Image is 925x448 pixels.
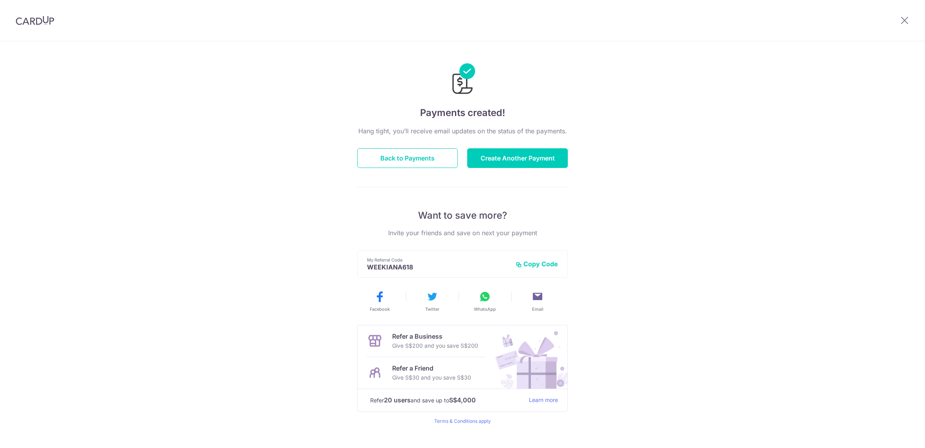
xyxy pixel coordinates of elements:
[367,257,509,263] p: My Referral Code
[514,290,561,312] button: Email
[357,148,458,168] button: Back to Payments
[392,363,471,373] p: Refer a Friend
[450,63,475,96] img: Payments
[467,148,568,168] button: Create Another Payment
[462,290,508,312] button: WhatsApp
[392,332,478,341] p: Refer a Business
[357,126,568,136] p: Hang tight, you’ll receive email updates on the status of the payments.
[392,341,478,350] p: Give S$200 and you save S$200
[409,290,455,312] button: Twitter
[367,263,509,271] p: WEEKIANA618
[384,395,411,405] strong: 20 users
[357,209,568,222] p: Want to save more?
[370,306,390,312] span: Facebook
[532,306,543,312] span: Email
[488,325,567,389] img: Refer
[516,260,558,268] button: Copy Code
[370,395,523,405] p: Refer and save up to
[474,306,496,312] span: WhatsApp
[449,395,476,405] strong: S$4,000
[392,373,471,382] p: Give S$30 and you save S$30
[529,395,558,405] a: Learn more
[425,306,439,312] span: Twitter
[357,106,568,120] h4: Payments created!
[434,418,491,424] a: Terms & Conditions apply
[357,228,568,238] p: Invite your friends and save on next your payment
[356,290,403,312] button: Facebook
[16,16,54,25] img: CardUp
